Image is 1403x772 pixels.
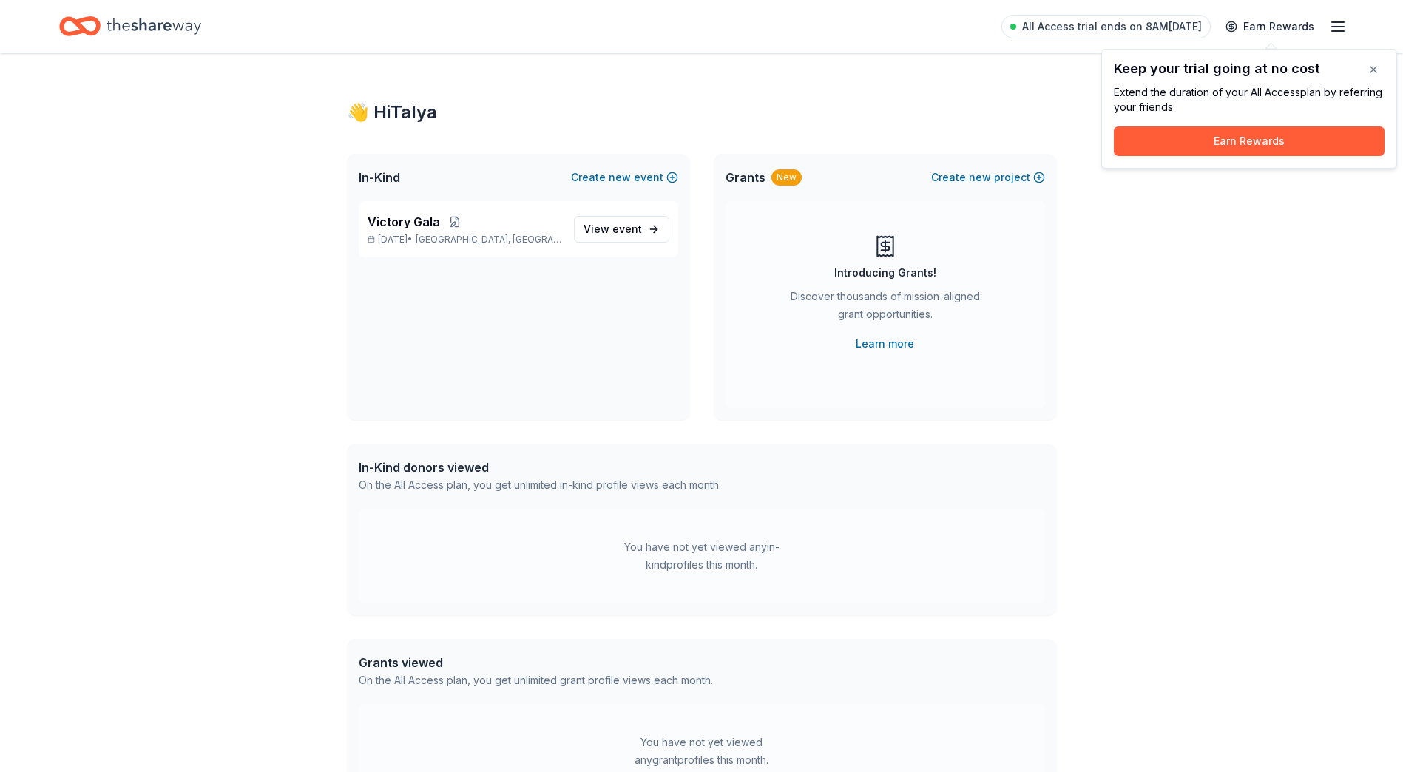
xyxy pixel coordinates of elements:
span: In-Kind [359,169,400,186]
div: Extend the duration of your All Access plan by referring your friends. [1114,85,1385,115]
span: View [584,220,642,238]
div: On the All Access plan, you get unlimited in-kind profile views each month. [359,476,721,494]
span: event [612,223,642,235]
div: On the All Access plan, you get unlimited grant profile views each month. [359,671,713,689]
span: new [609,169,631,186]
span: Grants [726,169,765,186]
button: Earn Rewards [1114,126,1385,156]
div: Discover thousands of mission-aligned grant opportunities. [785,288,986,329]
div: You have not yet viewed any grant profiles this month. [609,734,794,769]
span: [GEOGRAPHIC_DATA], [GEOGRAPHIC_DATA] [416,234,561,246]
div: You have not yet viewed any in-kind profiles this month. [609,538,794,574]
div: Introducing Grants! [834,264,936,282]
div: New [771,169,802,186]
a: View event [574,216,669,243]
div: 👋 Hi Talya [347,101,1057,124]
span: new [969,169,991,186]
div: Keep your trial going at no cost [1114,61,1385,76]
button: Createnewproject [931,169,1045,186]
a: All Access trial ends on 8AM[DATE] [1001,15,1211,38]
span: All Access trial ends on 8AM[DATE] [1022,18,1202,35]
div: In-Kind donors viewed [359,458,721,476]
button: Createnewevent [571,169,678,186]
a: Home [59,9,201,44]
p: [DATE] • [368,234,562,246]
span: Victory Gala [368,213,440,231]
div: Grants viewed [359,654,713,671]
a: Earn Rewards [1217,13,1323,40]
a: Learn more [856,335,914,353]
